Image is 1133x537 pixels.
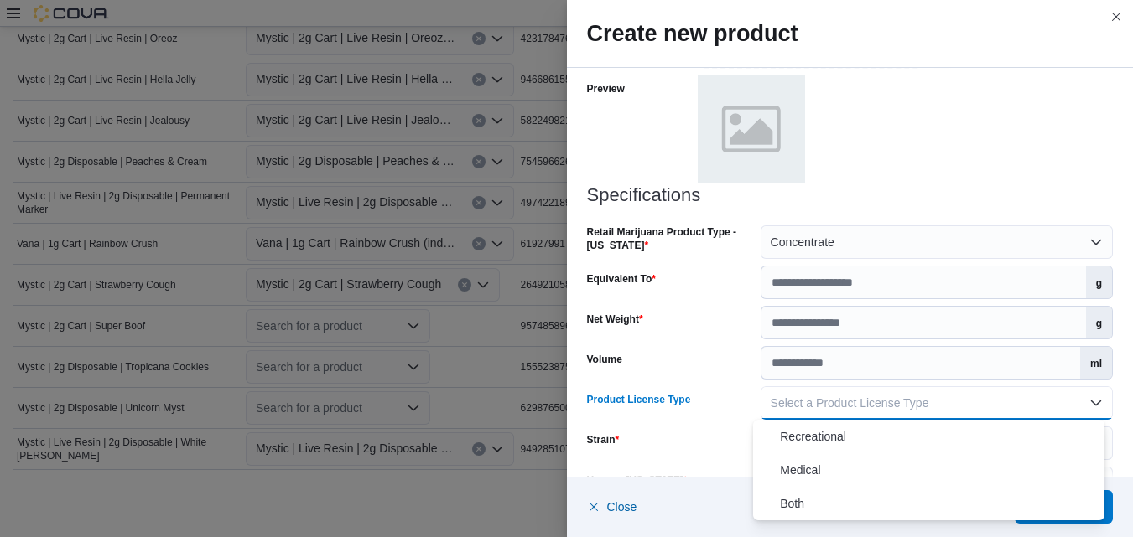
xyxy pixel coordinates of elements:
[780,493,1098,514] span: Both
[761,225,1113,259] button: Concentrate
[780,460,1098,480] span: Medical
[587,490,637,524] button: Close
[607,498,637,515] span: Close
[587,393,691,406] label: Product License Type
[587,225,754,252] label: Retail Marijuana Product Type - [US_STATE]
[587,433,620,447] label: Strain
[587,20,1114,47] h2: Create new product
[761,386,1113,420] button: Select a Product License Type
[587,312,643,326] label: Net Weight
[771,396,929,410] span: Select a Product License Type
[587,473,688,487] label: Usage - [US_STATE]
[587,185,1114,205] h3: Specifications
[587,272,656,286] label: Equivalent To
[753,420,1104,520] div: Select listbox
[1106,7,1126,27] button: Close this dialog
[1080,347,1112,379] label: ml
[1086,307,1112,338] label: g
[780,426,1098,447] span: Recreational
[587,82,625,96] label: Preview
[1086,266,1112,298] label: g
[587,353,622,366] label: Volume
[698,75,805,183] img: placeholder.png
